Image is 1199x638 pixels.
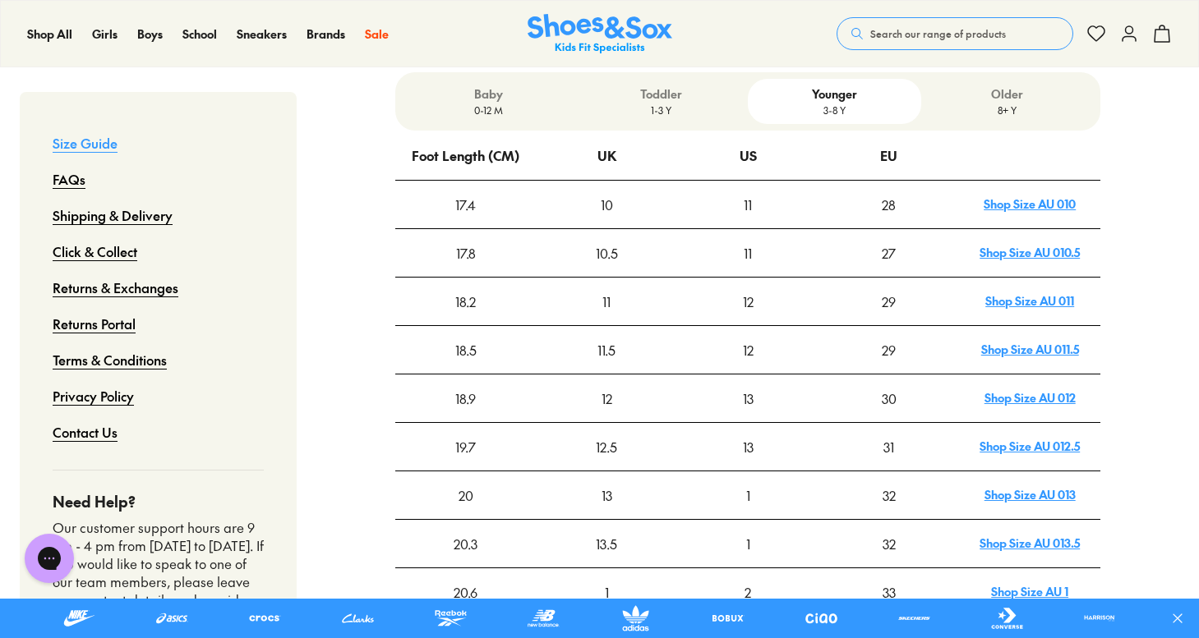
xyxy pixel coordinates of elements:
a: Girls [92,25,118,43]
span: Search our range of products [870,26,1006,41]
a: Privacy Policy [53,378,134,414]
div: 11 [678,181,818,227]
div: 20.3 [396,521,536,567]
div: 18.9 [396,375,536,421]
div: 11 [678,230,818,276]
div: US [740,132,757,178]
div: 12 [678,327,818,373]
span: Brands [307,25,345,42]
a: Boys [137,25,163,43]
iframe: Gorgias live chat messenger [16,528,82,589]
div: Foot Length (CM) [412,132,519,178]
span: School [182,25,217,42]
h4: Need Help? [53,490,264,512]
span: Shop All [27,25,72,42]
div: 13 [537,472,677,518]
div: 18.2 [396,278,536,324]
div: 1 [678,472,818,518]
p: 3-8 Y [754,103,914,117]
a: School [182,25,217,43]
a: Shop All [27,25,72,43]
a: Shop Size AU 013 [985,486,1076,503]
span: Boys [137,25,163,42]
a: Terms & Conditions [53,342,167,378]
a: Shop Size AU 010.5 [980,244,1080,260]
div: 27 [819,230,959,276]
div: 32 [819,521,959,567]
div: 13 [678,424,818,470]
div: 12 [537,375,677,421]
button: Search our range of products [837,17,1073,50]
a: Returns & Exchanges [53,269,178,305]
div: 19.7 [396,424,536,470]
a: FAQs [53,161,85,197]
div: 11 [537,278,677,324]
div: 32 [819,472,959,518]
a: Shop Size AU 012.5 [980,438,1080,454]
div: 10.5 [537,230,677,276]
div: 20 [396,472,536,518]
div: 28 [819,181,959,227]
div: 12 [678,278,818,324]
a: Shop Size AU 013.5 [980,535,1080,551]
div: 2 [678,569,818,615]
div: 1 [537,569,677,615]
a: Size Guide [53,125,118,161]
span: Girls [92,25,118,42]
div: 20.6 [396,569,536,615]
a: Returns Portal [53,305,136,342]
div: 10 [537,181,677,227]
a: Shoes & Sox [528,14,672,54]
a: Shop Size AU 1 [991,583,1068,599]
p: Older [928,85,1087,103]
img: SNS_Logo_Responsive.svg [528,14,672,54]
a: Shop Size AU 011.5 [981,341,1079,357]
p: Younger [754,85,914,103]
span: Sneakers [237,25,287,42]
div: 13.5 [537,521,677,567]
div: 31 [819,424,959,470]
p: 0-12 M [408,103,568,117]
div: 11.5 [537,327,677,373]
a: Sneakers [237,25,287,43]
div: 1 [678,521,818,567]
span: Sale [365,25,389,42]
p: Baby [408,85,568,103]
a: Shop Size AU 010 [984,195,1076,212]
a: Shop Size AU 012 [985,389,1076,406]
div: 17.8 [396,230,536,276]
p: 1-3 Y [582,103,741,117]
a: Brands [307,25,345,43]
div: 18.5 [396,327,536,373]
div: 29 [819,278,959,324]
div: EU [880,132,897,178]
a: Shipping & Delivery [53,197,173,233]
a: Shop Size AU 011 [985,292,1074,309]
div: 33 [819,569,959,615]
a: Sale [365,25,389,43]
a: Contact Us [53,414,118,450]
div: UK [597,132,616,178]
p: 8+ Y [928,103,1087,117]
div: 12.5 [537,424,677,470]
p: Toddler [582,85,741,103]
div: 13 [678,375,818,421]
div: 17.4 [396,181,536,227]
a: Click & Collect [53,233,137,269]
div: 29 [819,327,959,373]
div: 30 [819,375,959,421]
